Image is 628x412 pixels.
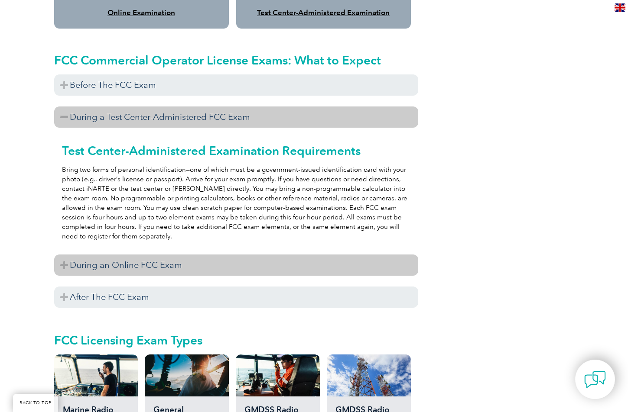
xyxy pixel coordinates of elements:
[54,106,418,128] h3: During a Test Center-Administered FCC Exam
[54,74,418,96] h3: Before The FCC Exam
[62,165,410,241] p: Bring two forms of personal identification—one of which must be a government-issued identificatio...
[54,53,418,67] h2: FCC Commercial Operator License Exams: What to Expect
[54,286,418,308] h3: After The FCC Exam
[62,144,410,158] h2: Test Center-Administered Examination Requirements
[54,333,418,347] h2: FCC Licensing Exam Types
[107,8,175,17] a: Online Examination
[615,3,625,12] img: en
[257,8,390,17] a: Test Center-Administered Examination
[584,369,606,390] img: contact-chat.png
[13,394,58,412] a: BACK TO TOP
[54,254,418,276] h3: During an Online FCC Exam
